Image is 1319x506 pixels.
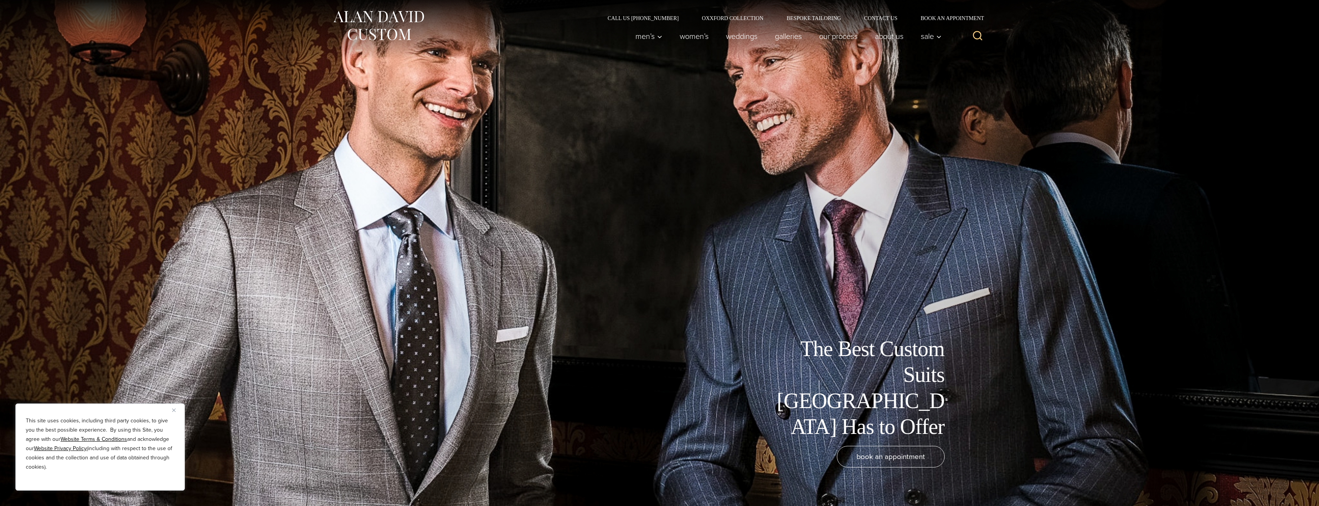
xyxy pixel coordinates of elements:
[921,32,942,40] span: Sale
[671,29,717,44] a: Women’s
[1270,483,1311,502] iframe: Opens a widget where you can chat to one of our agents
[775,15,852,21] a: Bespoke Tailoring
[596,15,987,21] nav: Secondary Navigation
[627,29,945,44] nav: Primary Navigation
[771,336,945,440] h1: The Best Custom Suits [GEOGRAPHIC_DATA] Has to Offer
[60,435,127,443] a: Website Terms & Conditions
[690,15,775,21] a: Oxxford Collection
[26,416,174,472] p: This site uses cookies, including third party cookies, to give you the best possible experience. ...
[856,451,925,462] span: book an appointment
[853,15,909,21] a: Contact Us
[172,408,176,412] img: Close
[810,29,866,44] a: Our Process
[766,29,810,44] a: Galleries
[635,32,662,40] span: Men’s
[909,15,987,21] a: Book an Appointment
[969,27,987,45] button: View Search Form
[866,29,912,44] a: About Us
[837,446,945,467] a: book an appointment
[172,405,181,415] button: Close
[34,444,87,452] a: Website Privacy Policy
[596,15,691,21] a: Call Us [PHONE_NUMBER]
[332,8,425,43] img: Alan David Custom
[717,29,766,44] a: weddings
